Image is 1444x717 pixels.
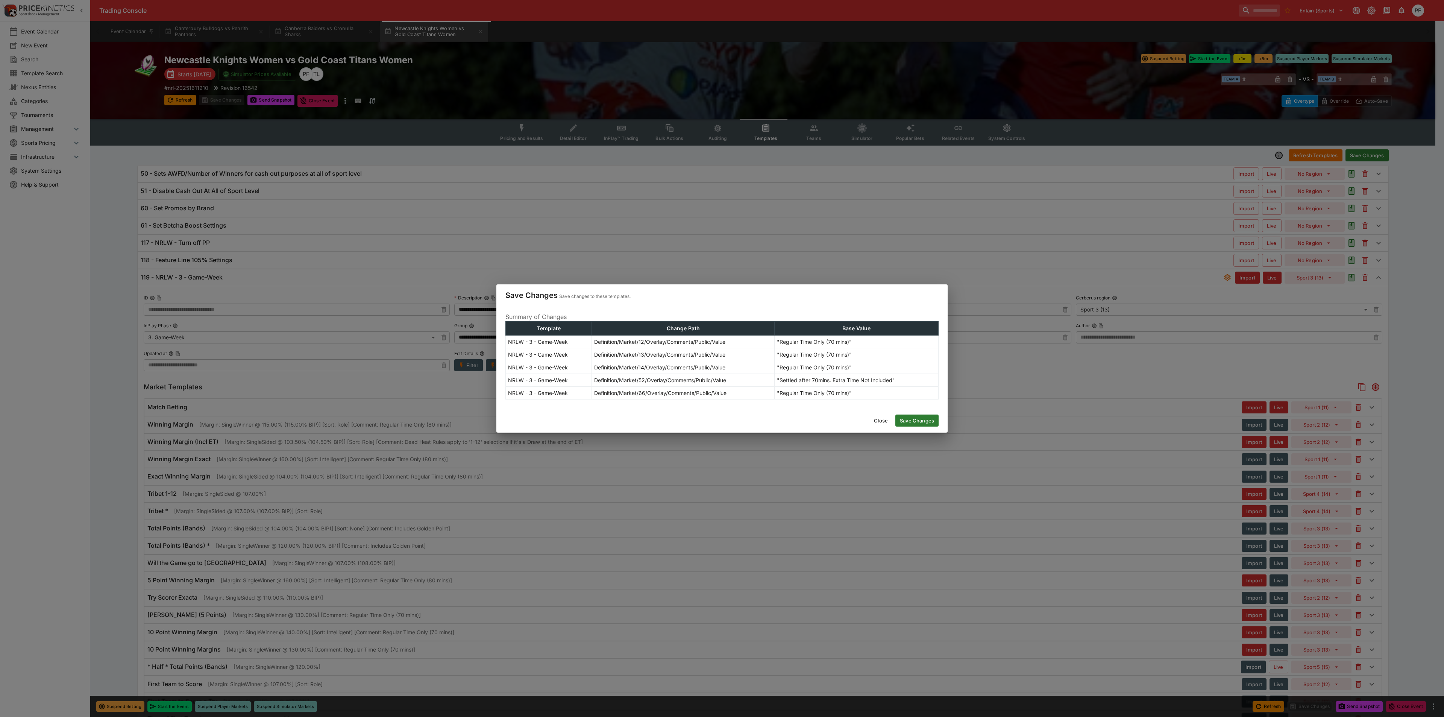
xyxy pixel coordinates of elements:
td: "Regular Time Only (70 mins)" [775,361,939,374]
td: "Settled after 70mins. Extra Time Not Included" [775,374,939,387]
td: "Regular Time Only (70 mins)" [775,336,939,348]
th: Template [506,322,592,336]
th: Change Path [592,322,775,336]
p: Definition/Market/14/Overlay/Comments/Public/Value [594,363,725,371]
td: NRLW - 3 - Game-Week [506,374,592,387]
p: Summary of Changes [505,312,939,321]
td: NRLW - 3 - Game-Week [506,361,592,374]
td: NRLW - 3 - Game-Week [506,336,592,348]
p: Definition/Market/12/Overlay/Comments/Public/Value [594,338,725,346]
td: "Regular Time Only (70 mins)" [775,387,939,400]
p: Definition/Market/52/Overlay/Comments/Public/Value [594,376,726,384]
td: NRLW - 3 - Game-Week [506,387,592,400]
button: Close [869,415,892,427]
p: Save changes to these templates. [559,293,631,300]
p: Definition/Market/66/Overlay/Comments/Public/Value [594,389,727,397]
td: "Regular Time Only (70 mins)" [775,348,939,361]
h4: Save Changes [505,290,558,300]
button: Save Changes [895,415,939,427]
td: NRLW - 3 - Game-Week [506,348,592,361]
p: Definition/Market/13/Overlay/Comments/Public/Value [594,351,725,358]
th: Base Value [775,322,939,336]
